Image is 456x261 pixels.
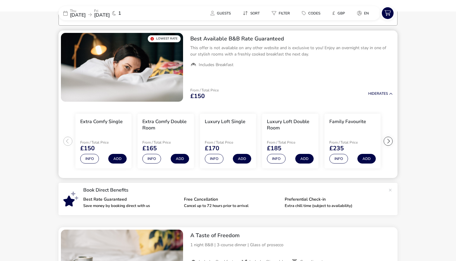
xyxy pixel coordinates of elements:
div: Lowest Rate [148,35,181,42]
span: £170 [205,145,219,151]
span: [DATE] [94,12,110,18]
div: Best Available B&B Rate GuaranteedThis offer is not available on any other website and is exclusi... [185,30,397,73]
h3: Family Favourite [329,119,366,125]
button: Codes [297,9,325,18]
p: Free Cancellation [184,197,280,202]
span: 1 [118,11,121,16]
swiper-slide: 6 / 7 [384,111,446,171]
span: £185 [267,145,281,151]
p: From / Total Price [80,141,123,144]
button: Sort [238,9,264,18]
button: Add [108,154,127,164]
button: Info [80,154,99,164]
span: GBP [337,11,345,16]
naf-pibe-menu-bar-item: £GBP [328,9,352,18]
button: Add [171,154,189,164]
swiper-slide: 4 / 7 [259,111,321,171]
span: £150 [190,93,205,99]
span: en [364,11,369,16]
p: Book Direct Benefits [83,188,385,193]
p: This offer is not available on any other website and is exclusive to you! Enjoy an overnight stay... [190,45,393,57]
button: HideRates [368,92,393,96]
span: Codes [308,11,320,16]
button: Info [205,154,223,164]
button: Info [267,154,286,164]
button: Filter [267,9,295,18]
p: Extra chill time (subject to availability) [285,204,381,208]
p: From / Total Price [329,141,372,144]
h2: A Taste of Freedom [190,232,393,239]
span: [DATE] [70,12,86,18]
p: Cancel up to 72 hours prior to arrival [184,204,280,208]
swiper-slide: 1 / 1 [61,33,183,102]
p: From / Total Price [267,141,310,144]
h2: Best Available B&B Rate Guaranteed [190,35,393,42]
button: £GBP [328,9,350,18]
naf-pibe-menu-bar-item: Sort [238,9,267,18]
p: Best Rate Guaranteed [83,197,179,202]
h3: Extra Comfy Single [80,119,123,125]
swiper-slide: 1 / 7 [72,111,135,171]
button: Add [233,154,251,164]
p: From / Total Price [205,141,248,144]
naf-pibe-menu-bar-item: Filter [267,9,297,18]
naf-pibe-menu-bar-item: Guests [206,9,238,18]
swiper-slide: 3 / 7 [197,111,259,171]
p: 1 night B&B | 3-course dinner | Glass of prosecco [190,242,393,248]
button: Info [329,154,348,164]
button: Guests [206,9,236,18]
h3: Extra Comfy Double Room [142,119,189,131]
p: From / Total Price [142,141,185,144]
span: Guests [217,11,231,16]
span: £165 [142,145,157,151]
p: Thu [70,9,86,13]
button: Add [357,154,376,164]
span: £150 [80,145,95,151]
button: Add [295,154,314,164]
div: Thu[DATE]Fri[DATE]1 [59,6,149,20]
button: Info [142,154,161,164]
p: Fri [94,9,110,13]
h3: Luxury Loft Single [205,119,245,125]
swiper-slide: 2 / 7 [135,111,197,171]
span: Sort [250,11,260,16]
swiper-slide: 5 / 7 [321,111,384,171]
span: £235 [329,145,344,151]
p: Save money by booking direct with us [83,204,179,208]
naf-pibe-menu-bar-item: en [352,9,376,18]
span: Includes Breakfast [199,62,233,68]
p: Preferential Check-in [285,197,381,202]
span: Hide [368,91,377,96]
h3: Luxury Loft Double Room [267,119,313,131]
button: en [352,9,374,18]
i: £ [332,10,335,16]
naf-pibe-menu-bar-item: Codes [297,9,328,18]
span: Filter [279,11,290,16]
p: From / Total Price [190,88,219,92]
